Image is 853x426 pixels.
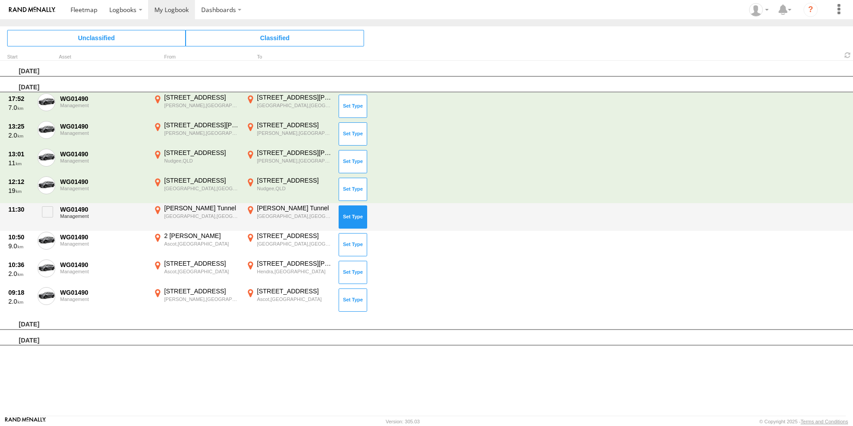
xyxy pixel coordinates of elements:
[60,150,147,158] div: WG01490
[257,287,332,295] div: [STREET_ADDRESS]
[244,232,334,258] label: Click to View Event Location
[60,95,147,103] div: WG01490
[152,55,241,59] div: From
[152,204,241,230] label: Click to View Event Location
[164,204,240,212] div: [PERSON_NAME] Tunnel
[8,150,33,158] div: 13:01
[60,241,147,246] div: Management
[8,297,33,305] div: 2.0
[257,158,332,164] div: [PERSON_NAME],[GEOGRAPHIC_DATA]
[8,122,33,130] div: 13:25
[339,150,367,173] button: Click to Set
[60,213,147,219] div: Management
[803,3,818,17] i: ?
[60,269,147,274] div: Management
[152,232,241,258] label: Click to View Event Location
[746,3,772,17] div: James McInally
[244,204,334,230] label: Click to View Event Location
[244,55,334,59] div: To
[5,417,46,426] a: Visit our Website
[164,268,240,275] div: Ascot,[GEOGRAPHIC_DATA]
[339,233,367,256] button: Click to Set
[8,288,33,297] div: 09:18
[164,130,240,136] div: [PERSON_NAME],[GEOGRAPHIC_DATA]
[339,288,367,312] button: Click to Set
[257,130,332,136] div: [PERSON_NAME],[GEOGRAPHIC_DATA]
[257,232,332,240] div: [STREET_ADDRESS]
[8,187,33,195] div: 19
[244,287,334,313] label: Click to View Event Location
[164,93,240,101] div: [STREET_ADDRESS]
[164,149,240,157] div: [STREET_ADDRESS]
[257,296,332,302] div: Ascot,[GEOGRAPHIC_DATA]
[257,268,332,275] div: Hendra,[GEOGRAPHIC_DATA]
[60,205,147,213] div: WG01490
[164,158,240,164] div: Nudgee,QLD
[759,419,848,424] div: © Copyright 2025 -
[244,176,334,202] label: Click to View Event Location
[244,93,334,119] label: Click to View Event Location
[257,241,332,247] div: [GEOGRAPHIC_DATA],[GEOGRAPHIC_DATA]
[339,261,367,284] button: Click to Set
[257,149,332,157] div: [STREET_ADDRESS][PERSON_NAME]
[339,178,367,201] button: Click to Set
[8,131,33,139] div: 2.0
[60,130,147,136] div: Management
[60,122,147,130] div: WG01490
[257,121,332,129] div: [STREET_ADDRESS]
[152,176,241,202] label: Click to View Event Location
[8,205,33,213] div: 11:30
[60,233,147,241] div: WG01490
[152,93,241,119] label: Click to View Event Location
[152,121,241,147] label: Click to View Event Location
[257,93,332,101] div: [STREET_ADDRESS][PERSON_NAME]
[60,297,147,302] div: Management
[164,241,240,247] div: Ascot,[GEOGRAPHIC_DATA]
[257,213,332,219] div: [GEOGRAPHIC_DATA],[GEOGRAPHIC_DATA]
[164,102,240,109] div: [PERSON_NAME],[GEOGRAPHIC_DATA]
[257,204,332,212] div: [PERSON_NAME] Tunnel
[339,95,367,118] button: Click to Set
[164,213,240,219] div: [GEOGRAPHIC_DATA],[GEOGRAPHIC_DATA]
[164,296,240,302] div: [PERSON_NAME],[GEOGRAPHIC_DATA]
[60,288,147,297] div: WG01490
[8,159,33,167] div: 11
[164,259,240,267] div: [STREET_ADDRESS]
[59,55,148,59] div: Asset
[244,149,334,175] label: Click to View Event Location
[60,261,147,269] div: WG01490
[186,30,364,46] span: Click to view Classified Trips
[386,419,420,424] div: Version: 305.03
[257,259,332,267] div: [STREET_ADDRESS][PERSON_NAME]
[257,176,332,184] div: [STREET_ADDRESS]
[152,287,241,313] label: Click to View Event Location
[257,185,332,192] div: Nudgee,QLD
[60,158,147,163] div: Management
[9,7,55,13] img: rand-logo.svg
[7,55,34,59] div: Click to Sort
[8,95,33,103] div: 17:52
[8,242,33,250] div: 9.0
[801,419,848,424] a: Terms and Conditions
[60,103,147,108] div: Management
[60,186,147,191] div: Management
[8,104,33,112] div: 7.0
[152,149,241,175] label: Click to View Event Location
[8,178,33,186] div: 12:12
[244,259,334,285] label: Click to View Event Location
[164,185,240,192] div: [GEOGRAPHIC_DATA],[GEOGRAPHIC_DATA]
[7,30,186,46] span: Click to view Unclassified Trips
[60,178,147,186] div: WG01490
[164,176,240,184] div: [STREET_ADDRESS]
[8,261,33,269] div: 10:36
[8,270,33,278] div: 2.0
[257,102,332,109] div: [GEOGRAPHIC_DATA],[GEOGRAPHIC_DATA]
[244,121,334,147] label: Click to View Event Location
[164,287,240,295] div: [STREET_ADDRESS]
[339,205,367,229] button: Click to Set
[164,232,240,240] div: 2 [PERSON_NAME]
[8,233,33,241] div: 10:50
[339,122,367,146] button: Click to Set
[152,259,241,285] label: Click to View Event Location
[842,51,853,59] span: Refresh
